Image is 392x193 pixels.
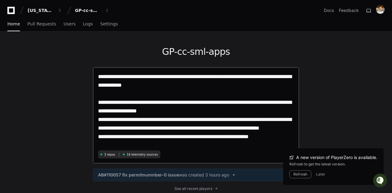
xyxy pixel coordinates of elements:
[7,17,20,31] a: Home
[21,52,78,57] div: We're available if you need us!
[104,47,112,55] button: Start new chat
[339,7,359,13] button: Feedback
[6,6,18,18] img: PlayerZero
[25,5,65,16] button: [US_STATE] Pacific
[93,46,299,57] h1: GP-cc-sml-apps
[104,152,115,157] span: 3 repos
[27,22,56,26] span: Pull Requests
[83,22,93,26] span: Logs
[7,22,20,26] span: Home
[43,64,74,69] a: Powered byPylon
[98,172,179,178] span: AB#110057 fix permitnumnber-0 issue
[6,46,17,57] img: 1756235613930-3d25f9e4-fa56-45dd-b3ad-e072dfbd1548
[21,46,101,52] div: Start new chat
[100,17,118,31] a: Settings
[83,17,93,31] a: Logs
[289,170,311,178] button: Refresh
[179,172,229,178] span: was created 3 hours ago
[75,7,101,13] div: GP-cc-sml-apps
[28,7,54,13] div: [US_STATE] Pacific
[27,17,56,31] a: Pull Requests
[93,186,299,191] a: See all recent players
[61,64,74,69] span: Pylon
[324,7,334,13] a: Docs
[296,154,377,161] span: A new version of PlayerZero is available.
[174,186,212,191] span: See all recent players
[289,162,377,167] div: Refresh to get the latest version.
[376,5,385,14] img: avatar
[64,22,76,26] span: Users
[64,17,76,31] a: Users
[372,173,389,189] iframe: Open customer support
[98,172,294,178] a: AB#110057 fix permitnumnber-0 issuewas created 3 hours ago
[100,22,118,26] span: Settings
[316,172,325,177] button: Later
[6,25,112,34] div: Welcome
[127,152,158,157] span: 16 telemetry sources
[73,5,112,16] button: GP-cc-sml-apps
